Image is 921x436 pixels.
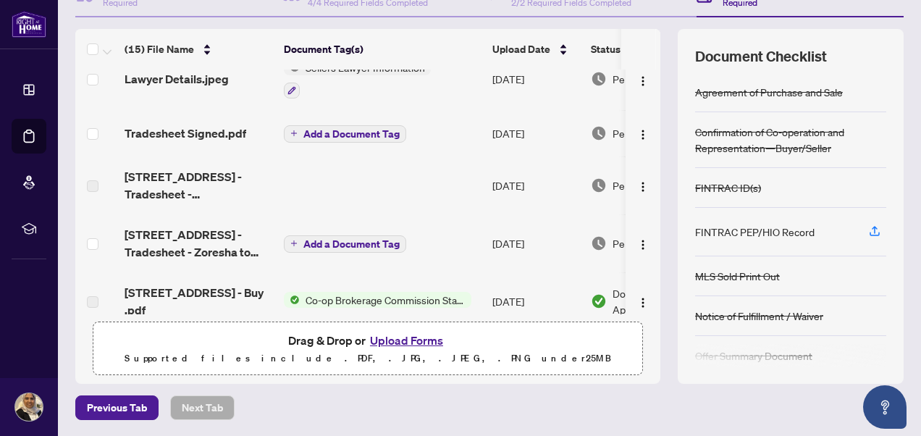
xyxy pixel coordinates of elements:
[125,70,229,88] span: Lawyer Details.jpeg
[613,177,685,193] span: Pending Review
[863,385,907,429] button: Open asap
[102,350,634,367] p: Supported files include .PDF, .JPG, .JPEG, .PNG under 25 MB
[695,84,843,100] div: Agreement of Purchase and Sale
[492,41,550,57] span: Upload Date
[487,156,585,214] td: [DATE]
[695,308,823,324] div: Notice of Fulfillment / Waiver
[487,48,585,110] td: [DATE]
[303,129,400,139] span: Add a Document Tag
[631,232,655,255] button: Logo
[487,29,585,70] th: Upload Date
[613,285,702,317] span: Document Approved
[75,395,159,420] button: Previous Tab
[290,240,298,247] span: plus
[631,122,655,145] button: Logo
[591,71,607,87] img: Document Status
[591,293,607,309] img: Document Status
[695,268,780,284] div: MLS Sold Print Out
[284,59,431,98] button: Status IconSellers Lawyer Information
[284,292,471,308] button: Status IconCo-op Brokerage Commission Statement
[591,235,607,251] img: Document Status
[487,110,585,156] td: [DATE]
[637,297,649,309] img: Logo
[585,29,708,70] th: Status
[288,331,447,350] span: Drag & Drop or
[125,41,194,57] span: (15) File Name
[631,174,655,197] button: Logo
[591,41,621,57] span: Status
[290,130,298,137] span: plus
[303,239,400,249] span: Add a Document Tag
[12,11,46,38] img: logo
[591,177,607,193] img: Document Status
[125,284,272,319] span: [STREET_ADDRESS] - Buy .pdf
[631,67,655,91] button: Logo
[591,125,607,141] img: Document Status
[87,396,147,419] span: Previous Tab
[284,235,406,253] button: Add a Document Tag
[613,71,685,87] span: Pending Review
[637,239,649,251] img: Logo
[125,168,272,203] span: [STREET_ADDRESS] - Tradesheet - [PERSON_NAME] to review.pdf
[695,46,827,67] span: Document Checklist
[278,29,487,70] th: Document Tag(s)
[637,75,649,87] img: Logo
[613,235,685,251] span: Pending Review
[15,393,43,421] img: Profile Icon
[284,124,406,143] button: Add a Document Tag
[125,226,272,261] span: [STREET_ADDRESS] - Tradesheet - Zoresha to review.pdf
[366,331,447,350] button: Upload Forms
[284,234,406,253] button: Add a Document Tag
[125,125,246,142] span: Tradesheet Signed.pdf
[487,214,585,272] td: [DATE]
[170,395,235,420] button: Next Tab
[613,125,685,141] span: Pending Review
[695,180,761,196] div: FINTRAC ID(s)
[631,290,655,313] button: Logo
[695,224,815,240] div: FINTRAC PEP/HIO Record
[93,322,642,376] span: Drag & Drop orUpload FormsSupported files include .PDF, .JPG, .JPEG, .PNG under25MB
[637,181,649,193] img: Logo
[487,272,585,330] td: [DATE]
[119,29,278,70] th: (15) File Name
[637,129,649,141] img: Logo
[284,292,300,308] img: Status Icon
[300,292,471,308] span: Co-op Brokerage Commission Statement
[695,124,886,156] div: Confirmation of Co-operation and Representation—Buyer/Seller
[284,125,406,143] button: Add a Document Tag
